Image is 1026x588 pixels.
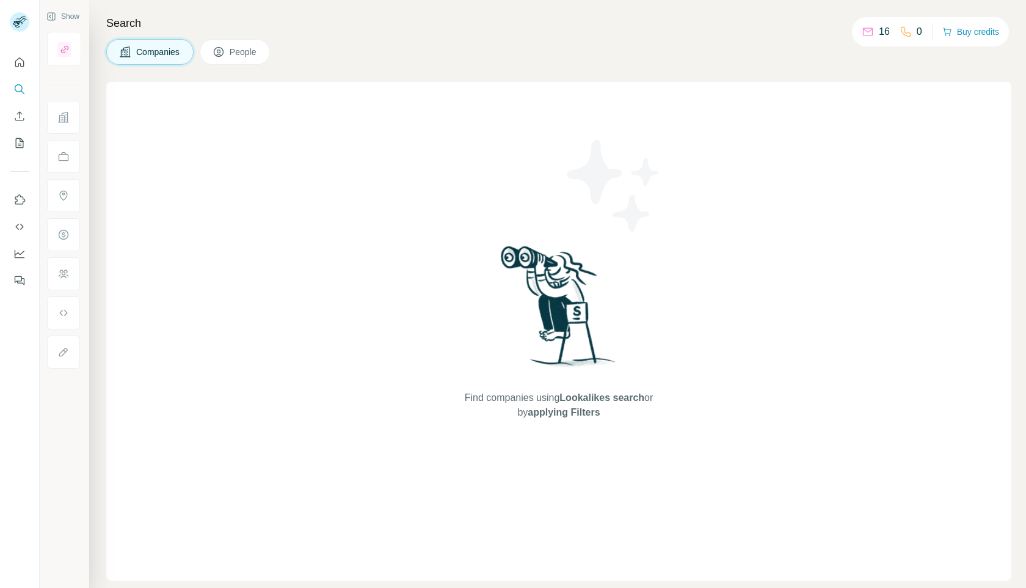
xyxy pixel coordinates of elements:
button: Quick start [10,51,29,73]
span: People [230,46,258,58]
h4: Search [106,15,1011,32]
button: Show [38,7,88,26]
p: 0 [917,24,922,39]
button: Dashboard [10,243,29,265]
button: Search [10,78,29,100]
span: applying Filters [528,407,600,417]
span: Find companies using or by [461,391,657,420]
img: Surfe Illustration - Stars [559,131,669,241]
button: Use Surfe API [10,216,29,238]
button: Use Surfe on LinkedIn [10,189,29,211]
button: My lists [10,132,29,154]
span: Companies [136,46,181,58]
span: Lookalikes search [559,392,644,403]
button: Feedback [10,270,29,292]
button: Enrich CSV [10,105,29,127]
img: Surfe Illustration - Woman searching with binoculars [495,243,622,379]
p: 16 [879,24,890,39]
button: Buy credits [942,23,999,40]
